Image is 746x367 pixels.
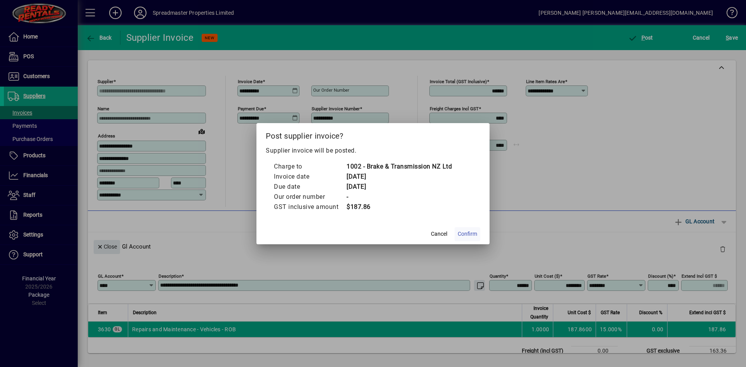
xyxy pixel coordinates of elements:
[458,230,477,238] span: Confirm
[346,202,452,212] td: $187.86
[274,192,346,202] td: Our order number
[431,230,447,238] span: Cancel
[266,146,480,155] p: Supplier invoice will be posted.
[346,192,452,202] td: -
[256,123,490,146] h2: Post supplier invoice?
[346,162,452,172] td: 1002 - Brake & Transmission NZ Ltd
[274,172,346,182] td: Invoice date
[274,162,346,172] td: Charge to
[274,182,346,192] td: Due date
[274,202,346,212] td: GST inclusive amount
[455,227,480,241] button: Confirm
[346,182,452,192] td: [DATE]
[346,172,452,182] td: [DATE]
[427,227,451,241] button: Cancel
